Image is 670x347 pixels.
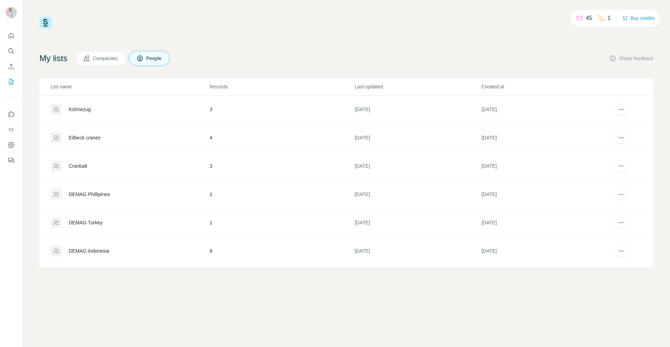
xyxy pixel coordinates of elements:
td: [DATE] [354,209,481,237]
td: [DATE] [481,95,608,124]
td: [DATE] [481,265,608,294]
button: Dashboard [6,139,17,151]
td: 3 [209,95,354,124]
td: 1 [209,180,354,209]
h4: My lists [39,53,67,64]
p: 45 [586,14,592,22]
p: Records [210,83,354,90]
span: People [146,55,162,62]
button: Use Surfe API [6,123,17,136]
p: 1 [608,14,611,22]
div: DEMAG Turkey [69,219,103,226]
button: actions [616,132,627,143]
img: Surfe Logo [39,17,51,29]
div: Cranbalt [69,162,87,169]
td: [DATE] [354,152,481,180]
td: 8 [209,237,354,265]
td: [DATE] [354,237,481,265]
button: Use Surfe on LinkedIn [6,108,17,121]
td: 4 [209,124,354,152]
td: [DATE] [354,124,481,152]
button: Quick start [6,29,17,42]
button: Buy credits [622,13,655,23]
button: Feedback [6,154,17,167]
td: 3 [209,152,354,180]
td: [DATE] [354,95,481,124]
p: Created at [482,83,608,90]
div: DEMAG Indonesia [69,247,109,254]
td: [DATE] [481,152,608,180]
button: actions [616,160,627,172]
div: DEMAG Phillipines [69,191,110,198]
p: Last updated [355,83,481,90]
td: [DATE] [481,237,608,265]
button: Enrich CSV [6,60,17,73]
button: Share feedback [609,55,653,62]
button: actions [616,245,627,256]
td: [DATE] [354,180,481,209]
img: Avatar [6,7,17,18]
td: [DATE] [481,124,608,152]
button: actions [616,189,627,200]
button: Search [6,45,17,57]
td: [DATE] [354,265,481,294]
div: Eilbeck cranes [69,134,100,141]
p: List name [51,83,209,90]
span: Companies [93,55,118,62]
td: 7 [209,265,354,294]
td: [DATE] [481,209,608,237]
td: [DATE] [481,180,608,209]
button: My lists [6,75,17,88]
td: 1 [209,209,354,237]
div: Kühnezug [69,106,91,113]
button: actions [616,104,627,115]
button: actions [616,217,627,228]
